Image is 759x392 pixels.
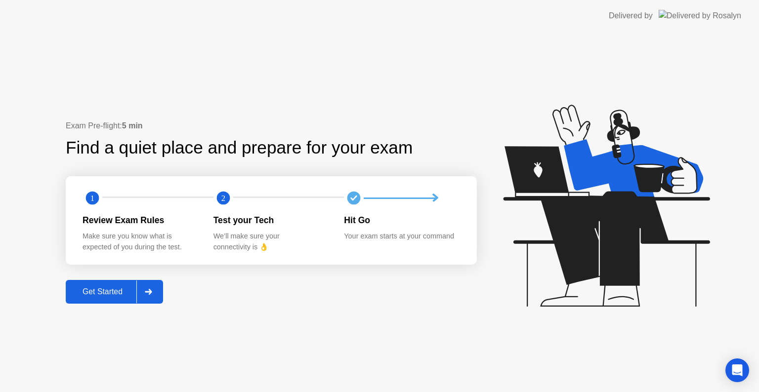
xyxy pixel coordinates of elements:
[344,214,459,227] div: Hit Go
[83,231,198,252] div: Make sure you know what is expected of you during the test.
[725,358,749,382] div: Open Intercom Messenger
[90,194,94,203] text: 1
[66,120,477,132] div: Exam Pre-flight:
[213,231,329,252] div: We’ll make sure your connectivity is 👌
[659,10,741,21] img: Delivered by Rosalyn
[66,135,414,161] div: Find a quiet place and prepare for your exam
[69,287,136,296] div: Get Started
[122,121,143,130] b: 5 min
[66,280,163,304] button: Get Started
[213,214,329,227] div: Test your Tech
[344,231,459,242] div: Your exam starts at your command
[83,214,198,227] div: Review Exam Rules
[221,194,225,203] text: 2
[609,10,653,22] div: Delivered by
